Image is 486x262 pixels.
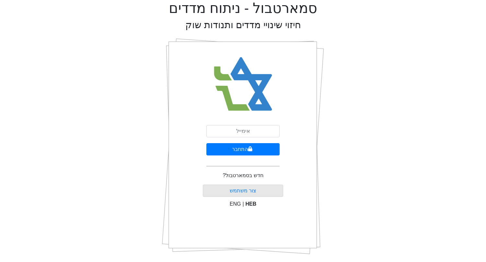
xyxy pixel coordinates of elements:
[242,201,244,207] span: |
[206,143,280,155] button: התחבר
[208,49,278,120] img: Smart Bull
[246,201,257,207] span: HEB
[230,201,241,207] span: ENG
[206,125,280,137] input: אימייל
[230,188,256,193] a: צור משתמש
[203,185,283,197] button: צור משתמש
[223,172,263,179] p: חדש בסמארטבול?
[185,19,301,31] h2: חיזוי שינויי מדדים ותנודות שוק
